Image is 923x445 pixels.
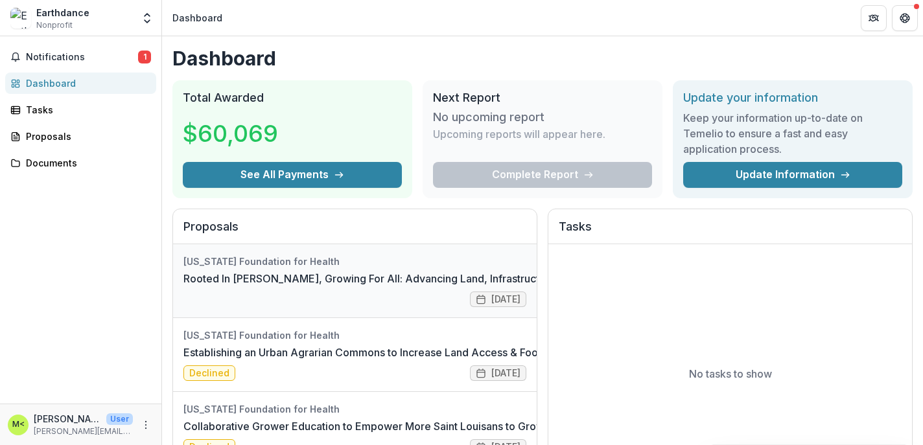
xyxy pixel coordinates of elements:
a: Tasks [5,99,156,120]
div: Dashboard [26,76,146,90]
h3: $60,069 [183,116,280,151]
p: [PERSON_NAME][EMAIL_ADDRESS][DOMAIN_NAME] [34,426,133,437]
button: Get Help [892,5,918,31]
button: More [138,417,154,433]
div: Proposals [26,130,146,143]
a: Establishing an Urban Agrarian Commons to Increase Land Access & Food Equity in [US_STATE] [183,345,651,360]
span: Notifications [26,52,138,63]
span: Nonprofit [36,19,73,31]
h2: Total Awarded [183,91,402,105]
button: Open entity switcher [138,5,156,31]
button: Partners [861,5,887,31]
div: Documents [26,156,146,170]
button: See All Payments [183,162,402,188]
p: User [106,413,133,425]
h2: Update your information [683,91,902,105]
p: No tasks to show [689,366,772,382]
p: Upcoming reports will appear here. [433,126,605,142]
a: Rooted In [PERSON_NAME], Growing For All: Advancing Land, Infrastructure, and Food Access [183,271,646,286]
div: Ms. Rachel Levi <rachel@earthdancefarms.org> [12,420,25,429]
div: Tasks [26,103,146,117]
a: Collaborative Grower Education to Empower More Saint Louisans to Grow Their Own Food [183,418,625,434]
button: Notifications1 [5,47,156,67]
h3: No upcoming report [433,110,544,124]
img: Earthdance [10,8,31,29]
h1: Dashboard [172,47,913,70]
a: Proposals [5,126,156,147]
h2: Proposals [183,220,526,244]
a: Documents [5,152,156,174]
a: Dashboard [5,73,156,94]
h2: Tasks [559,220,902,244]
h3: Keep your information up-to-date on Temelio to ensure a fast and easy application process. [683,110,902,157]
a: Update Information [683,162,902,188]
span: 1 [138,51,151,63]
p: [PERSON_NAME] <[PERSON_NAME][EMAIL_ADDRESS][DOMAIN_NAME]> [34,412,101,426]
nav: breadcrumb [167,8,228,27]
div: Dashboard [172,11,222,25]
div: Earthdance [36,6,89,19]
h2: Next Report [433,91,652,105]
